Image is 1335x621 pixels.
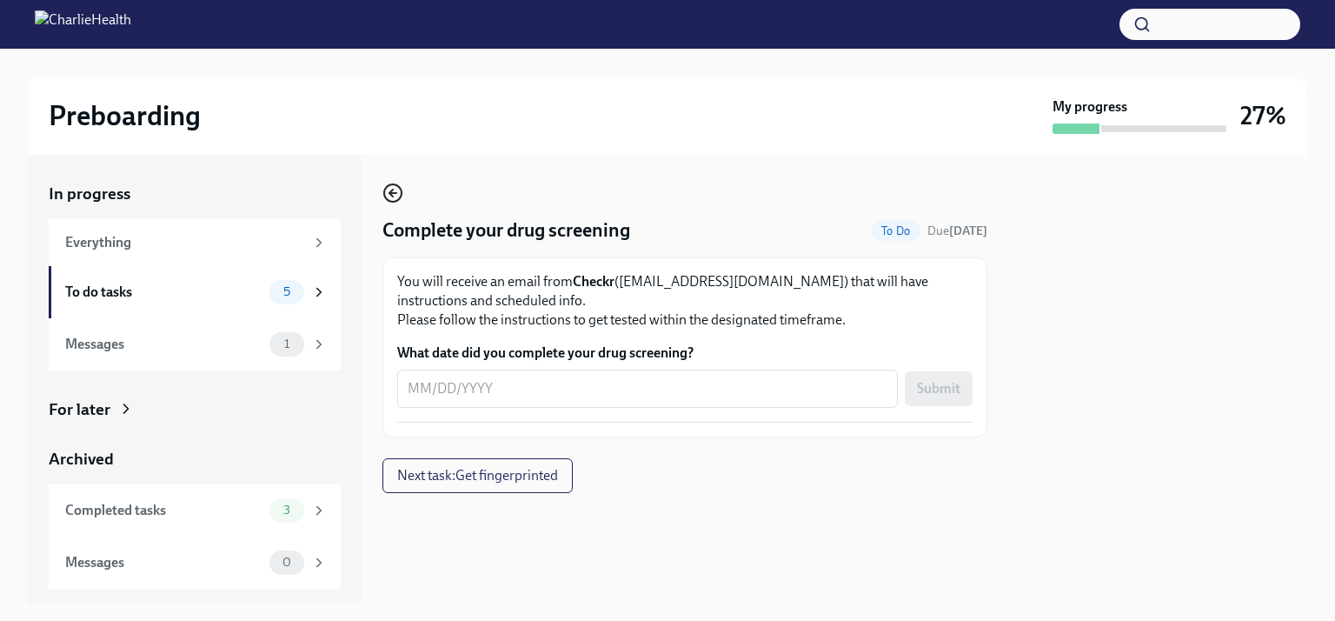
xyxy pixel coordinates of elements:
[65,335,262,354] div: Messages
[927,224,987,238] span: Due
[871,224,920,237] span: To Do
[49,266,341,318] a: To do tasks5
[273,285,301,298] span: 5
[927,223,987,239] span: September 15th, 2025 09:00
[949,224,987,238] strong: [DATE]
[35,10,131,38] img: CharlieHealth
[65,233,304,252] div: Everything
[274,337,300,351] span: 1
[273,504,301,517] span: 3
[382,217,630,244] h4: Complete your drug screening
[272,556,302,569] span: 0
[49,448,341,471] a: Archived
[49,219,341,266] a: Everything
[49,183,341,205] a: In progress
[573,273,614,290] strong: Checkr
[49,398,110,421] div: For later
[1053,97,1127,117] strong: My progress
[382,458,573,493] button: Next task:Get fingerprinted
[1240,100,1286,131] h3: 27%
[49,484,341,537] a: Completed tasks3
[49,398,341,421] a: For later
[397,467,558,484] span: Next task : Get fingerprinted
[49,98,201,133] h2: Preboarding
[397,272,973,330] p: You will receive an email from ([EMAIL_ADDRESS][DOMAIN_NAME]) that will have instructions and sch...
[49,318,341,371] a: Messages1
[397,344,973,363] label: What date did you complete your drug screening?
[65,283,262,302] div: To do tasks
[65,501,262,520] div: Completed tasks
[65,553,262,572] div: Messages
[49,537,341,589] a: Messages0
